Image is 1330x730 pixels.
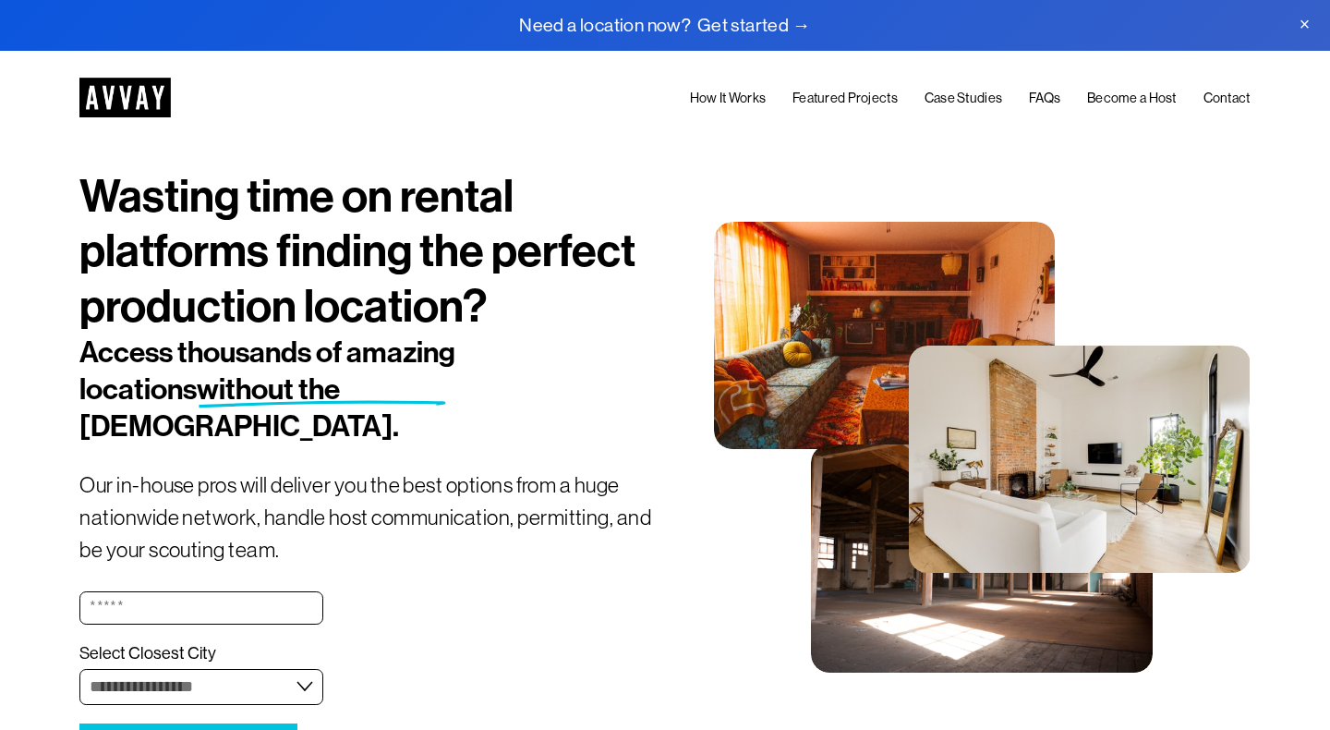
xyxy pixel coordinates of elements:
a: FAQs [1029,87,1060,110]
a: Become a Host [1087,87,1177,110]
span: without the [DEMOGRAPHIC_DATA]. [79,371,399,444]
a: Contact [1203,87,1251,110]
p: Our in-house pros will deliver you the best options from a huge nationwide network, handle host c... [79,469,665,566]
img: AVVAY - The First Nationwide Location Scouting Co. [79,78,171,117]
select: Select Closest City [79,669,323,705]
a: Featured Projects [792,87,898,110]
h2: Access thousands of amazing locations [79,334,567,444]
h1: Wasting time on rental platforms finding the perfect production location? [79,169,665,334]
span: Select Closest City [79,643,216,664]
a: How It Works [690,87,767,110]
a: Case Studies [925,87,1003,110]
